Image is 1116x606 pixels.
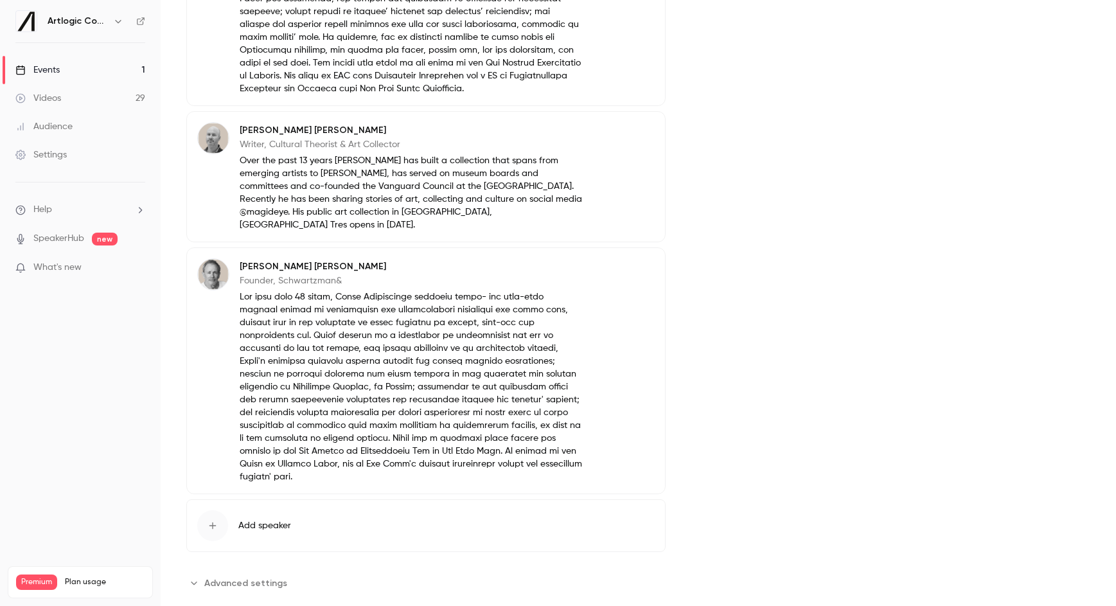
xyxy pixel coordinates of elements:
a: SpeakerHub [33,232,84,245]
img: Jeffrey Magid [198,123,229,154]
div: Videos [15,92,61,105]
img: Artlogic Connect 2025 [16,11,37,31]
div: Allan Schwartzman[PERSON_NAME] [PERSON_NAME]Founder, Schwartzman&Lor ipsu dolo 48 sitam, Conse Ad... [186,247,666,494]
div: Settings [15,148,67,161]
span: Plan usage [65,577,145,587]
img: Allan Schwartzman [198,259,229,290]
span: What's new [33,261,82,274]
span: Help [33,203,52,217]
p: Founder, Schwartzman& [240,274,582,287]
li: help-dropdown-opener [15,203,145,217]
section: Advanced settings [186,573,666,593]
iframe: Noticeable Trigger [130,262,145,274]
p: Writer, Cultural Theorist & Art Collector [240,138,582,151]
p: [PERSON_NAME] [PERSON_NAME] [240,124,582,137]
span: Premium [16,575,57,590]
button: Advanced settings [186,573,295,593]
p: Lor ipsu dolo 48 sitam, Conse Adipiscinge seddoeiu tempo- inc utla-etdo magnaal enimad mi veniamq... [240,290,582,483]
div: Audience [15,120,73,133]
span: new [92,233,118,245]
span: Add speaker [238,519,291,532]
div: Events [15,64,60,76]
p: Over the past 13 years [PERSON_NAME] has built a collection that spans from emerging artists to [... [240,154,582,231]
h6: Artlogic Connect 2025 [48,15,108,28]
p: [PERSON_NAME] [PERSON_NAME] [240,260,582,273]
button: Add speaker [186,499,666,552]
div: Jeffrey Magid[PERSON_NAME] [PERSON_NAME]Writer, Cultural Theorist & Art CollectorOver the past 13... [186,111,666,242]
span: Advanced settings [204,576,287,590]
